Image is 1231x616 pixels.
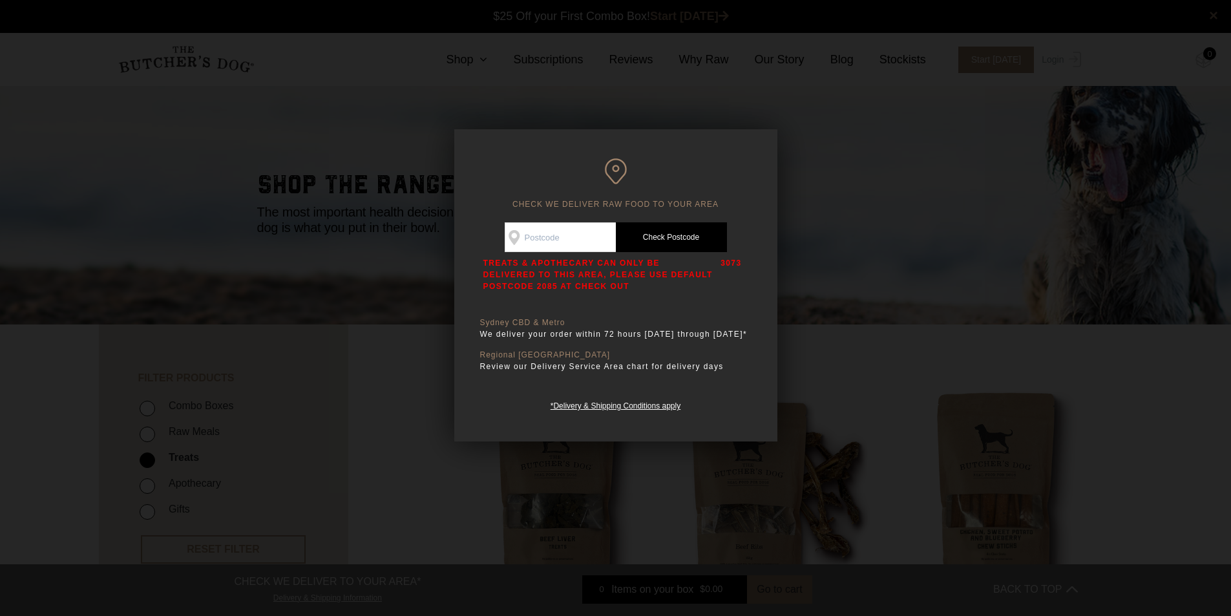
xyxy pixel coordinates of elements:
[721,257,741,292] p: 3073
[480,328,752,341] p: We deliver your order within 72 hours [DATE] through [DATE]*
[483,257,715,292] p: TREATS & APOTHECARY CAN ONLY BE DELIVERED TO THIS AREA, PLEASE USE DEFAULT POSTCODE 2085 AT CHECK...
[480,350,752,360] p: Regional [GEOGRAPHIC_DATA]
[551,398,680,410] a: *Delivery & Shipping Conditions apply
[505,222,616,252] input: Postcode
[616,222,727,252] a: Check Postcode
[480,158,752,209] h6: CHECK WE DELIVER RAW FOOD TO YOUR AREA
[480,360,752,373] p: Review our Delivery Service Area chart for delivery days
[480,318,752,328] p: Sydney CBD & Metro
